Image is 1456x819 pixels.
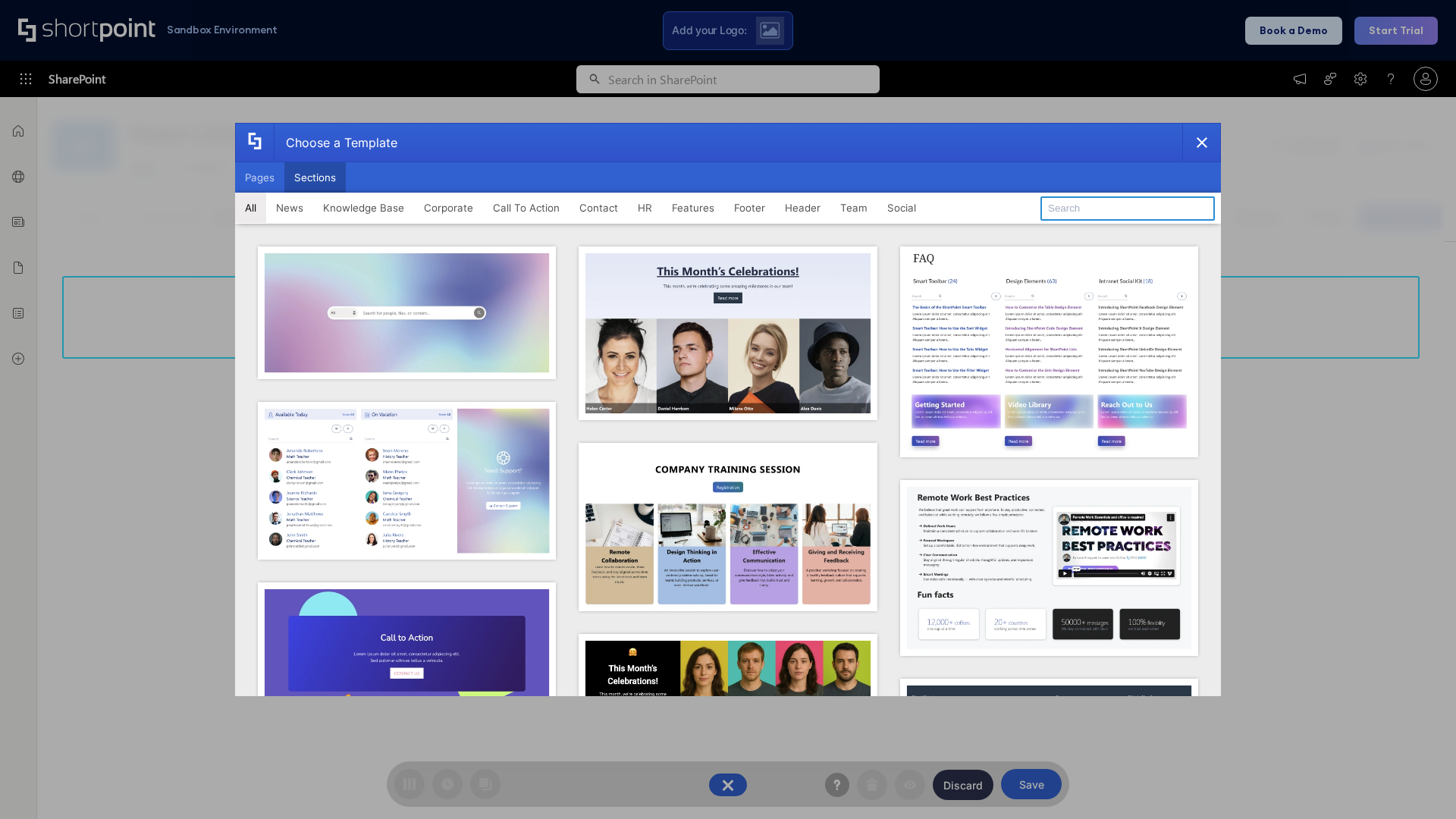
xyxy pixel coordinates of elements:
[775,193,830,223] button: Header
[235,123,1221,696] div: template selector
[1040,196,1215,221] input: Search
[235,162,284,193] button: Pages
[830,193,877,223] button: Team
[628,193,662,223] button: HR
[414,193,483,223] button: Corporate
[274,124,397,162] div: Choose a Template
[662,193,724,223] button: Features
[483,193,570,223] button: Call To Action
[1380,746,1456,819] iframe: Chat Widget
[570,193,628,223] button: Contact
[235,193,266,223] button: All
[724,193,775,223] button: Footer
[266,193,313,223] button: News
[313,193,414,223] button: Knowledge Base
[877,193,926,223] button: Social
[284,162,346,193] button: Sections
